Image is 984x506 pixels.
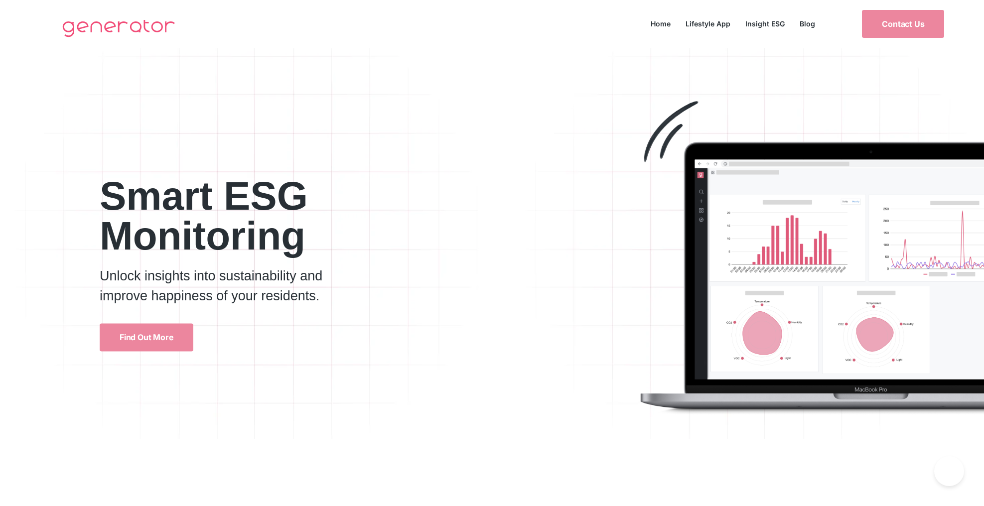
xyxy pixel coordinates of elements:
a: Blog [792,17,823,30]
nav: Menu [643,17,823,30]
a: Find Out More [100,324,193,352]
a: Lifestyle App [678,17,738,30]
a: Insight ESG [738,17,792,30]
a: Contact Us [862,10,944,38]
a: Home [643,17,678,30]
h2: Smart ESG Monitoring [100,176,394,256]
iframe: Toggle Customer Support [934,456,964,486]
p: Unlock insights into sustainability and improve happiness of your residents. [100,266,344,306]
span: Find Out More [120,334,173,342]
span: Contact Us [882,20,924,28]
